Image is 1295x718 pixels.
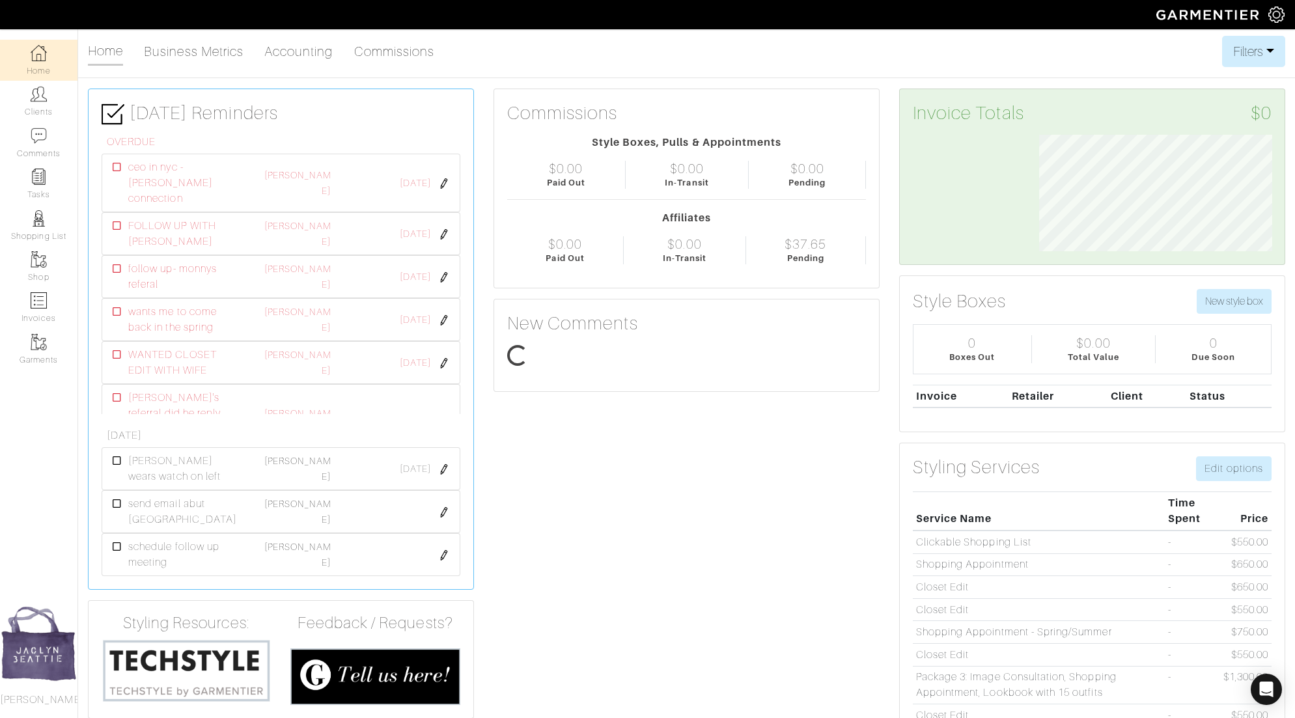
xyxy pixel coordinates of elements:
[968,335,976,351] div: 0
[290,614,460,633] h4: Feedback / Requests?
[785,236,826,252] div: $37.65
[31,210,47,227] img: stylists-icon-eb353228a002819b7ec25b43dbf5f0378dd9e0616d9560372ff212230b889e62.png
[264,499,331,525] a: [PERSON_NAME]
[1186,385,1272,407] th: Status
[102,614,271,633] h4: Styling Resources:
[1076,335,1110,351] div: $0.00
[1197,289,1272,314] button: New style box
[1220,553,1272,576] td: $650.00
[400,462,431,476] span: [DATE]
[1210,335,1218,351] div: 0
[913,290,1007,312] h3: Style Boxes
[439,464,449,475] img: pen-cf24a1663064a2ec1b9c1bd2387e9de7a2fa800b781884d57f21acf72779bad2.png
[31,45,47,61] img: dashboard-icon-dbcd8f5a0b271acd01030246c82b418ddd0df26cd7fceb0bd07c9910d44c42f6.png
[128,304,242,335] span: wants me to come back in the spring
[1165,643,1220,666] td: -
[913,553,1165,576] td: Shopping Appointment
[31,169,47,185] img: reminder-icon-8004d30b9f0a5d33ae49ab947aed9ed385cf756f9e5892f1edd6e32f2345188e.png
[1165,531,1220,553] td: -
[546,252,584,264] div: Paid Out
[507,312,866,335] h3: New Comments
[507,135,866,150] div: Style Boxes, Pulls & Appointments
[913,492,1165,531] th: Service Name
[354,38,435,64] a: Commissions
[1220,621,1272,644] td: $750.00
[107,430,460,442] h6: [DATE]
[400,356,431,370] span: [DATE]
[400,270,431,284] span: [DATE]
[913,102,1272,124] h3: Invoice Totals
[264,350,331,376] a: [PERSON_NAME]
[102,638,271,703] img: techstyle-93310999766a10050dc78ceb7f971a75838126fd19372ce40ba20cdf6a89b94b.png
[1068,351,1120,363] div: Total Value
[663,252,707,264] div: In-Transit
[128,159,242,206] span: ceo in nyc - [PERSON_NAME] connection
[790,161,824,176] div: $0.00
[264,307,331,333] a: [PERSON_NAME]
[102,102,460,126] h3: [DATE] Reminders
[439,507,449,518] img: pen-cf24a1663064a2ec1b9c1bd2387e9de7a2fa800b781884d57f21acf72779bad2.png
[913,643,1165,666] td: Closet Edit
[667,236,701,252] div: $0.00
[128,496,242,527] span: send email abut [GEOGRAPHIC_DATA]
[102,103,124,126] img: check-box-icon-36a4915ff3ba2bd8f6e4f29bc755bb66becd62c870f447fc0dd1365fcfddab58.png
[31,251,47,268] img: garments-icon-b7da505a4dc4fd61783c78ac3ca0ef83fa9d6f193b1c9dc38574b1d14d53ca28.png
[264,221,331,247] a: [PERSON_NAME]
[1165,576,1220,599] td: -
[913,576,1165,599] td: Closet Edit
[548,236,582,252] div: $0.00
[290,648,460,705] img: feedback_requests-3821251ac2bd56c73c230f3229a5b25d6eb027adea667894f41107c140538ee0.png
[1251,102,1272,124] span: $0
[670,161,704,176] div: $0.00
[1268,7,1285,23] img: gear-icon-white-bd11855cb880d31180b6d7d6211b90ccbf57a29d726f0c71d8c61bd08dd39cc2.png
[913,621,1165,644] td: Shopping Appointment - Spring/Summer
[1191,351,1234,363] div: Due Soon
[913,598,1165,621] td: Closet Edit
[1150,3,1268,26] img: garmentier-logo-header-white-b43fb05a5012e4ada735d5af1a66efaba907eab6374d6393d1fbf88cb4ef424d.png
[1220,576,1272,599] td: $650.00
[1220,666,1272,704] td: $1,300.00
[264,170,331,196] a: [PERSON_NAME]
[913,385,1009,407] th: Invoice
[949,351,995,363] div: Boxes Out
[547,176,585,189] div: Paid Out
[1220,531,1272,553] td: $550.00
[128,347,242,378] span: WANTED CLOSET EDIT WITH WIFE
[1251,674,1282,705] div: Open Intercom Messenger
[1165,553,1220,576] td: -
[128,453,242,484] span: [PERSON_NAME] wears watch on left
[128,539,242,570] span: schedule follow up meeting
[31,86,47,102] img: clients-icon-6bae9207a08558b7cb47a8932f037763ab4055f8c8b6bfacd5dc20c3e0201464.png
[1165,666,1220,704] td: -
[31,128,47,144] img: comment-icon-a0a6a9ef722e966f86d9cbdc48e553b5cf19dbc54f86b18d962a5391bc8f6eb6.png
[400,176,431,191] span: [DATE]
[264,38,333,64] a: Accounting
[264,264,331,290] a: [PERSON_NAME]
[665,176,709,189] div: In-Transit
[913,456,1040,478] h3: Styling Services
[439,550,449,560] img: pen-cf24a1663064a2ec1b9c1bd2387e9de7a2fa800b781884d57f21acf72779bad2.png
[913,666,1165,704] td: Package 3: Image Consultation, Shopping Appointment, Lookbook with 15 outfits
[400,313,431,327] span: [DATE]
[144,38,244,64] a: Business Metrics
[31,334,47,350] img: garments-icon-b7da505a4dc4fd61783c78ac3ca0ef83fa9d6f193b1c9dc38574b1d14d53ca28.png
[787,252,824,264] div: Pending
[1196,456,1272,481] a: Edit options
[88,38,123,66] a: Home
[439,315,449,325] img: pen-cf24a1663064a2ec1b9c1bd2387e9de7a2fa800b781884d57f21acf72779bad2.png
[31,292,47,309] img: orders-icon-0abe47150d42831381b5fb84f609e132dff9fe21cb692f30cb5eec754e2cba89.png
[1220,492,1272,531] th: Price
[439,358,449,368] img: pen-cf24a1663064a2ec1b9c1bd2387e9de7a2fa800b781884d57f21acf72779bad2.png
[507,210,866,226] div: Affiliates
[1222,36,1285,67] button: Filters
[1009,385,1107,407] th: Retailer
[1220,643,1272,666] td: $550.00
[1165,621,1220,644] td: -
[1165,492,1220,531] th: Time Spent
[264,408,331,434] a: [PERSON_NAME]
[1165,598,1220,621] td: -
[128,218,242,249] span: FOLLOW UP WITH [PERSON_NAME]
[264,542,331,568] a: [PERSON_NAME]
[439,229,449,240] img: pen-cf24a1663064a2ec1b9c1bd2387e9de7a2fa800b781884d57f21acf72779bad2.png
[507,102,618,124] h3: Commissions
